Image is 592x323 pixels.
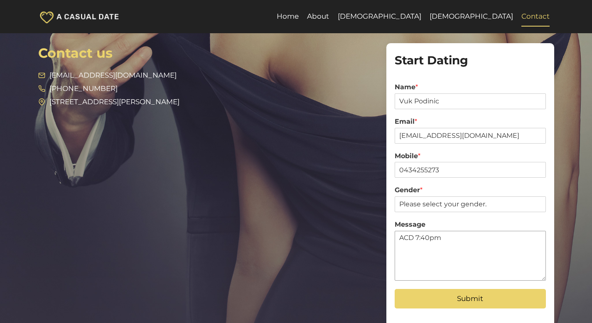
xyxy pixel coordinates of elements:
input: Mobile [395,162,545,178]
a: Home [273,7,303,27]
a: About [303,7,333,27]
a: [DEMOGRAPHIC_DATA] [425,7,517,27]
a: Contact [517,7,554,27]
span: [STREET_ADDRESS][PERSON_NAME] [49,96,179,108]
button: Submit [395,289,545,308]
a: [DEMOGRAPHIC_DATA] [333,7,425,27]
nav: Primary [273,7,554,27]
img: A Casual Date [38,9,121,24]
span: [EMAIL_ADDRESS][DOMAIN_NAME] [49,70,177,81]
h2: Start Dating [395,51,545,69]
label: Name [395,83,545,92]
label: Message [395,220,545,229]
label: Email [395,117,545,126]
span: [PHONE_NUMBER] [49,83,118,94]
label: Mobile [395,152,545,161]
label: Gender [395,186,545,195]
h1: Contact us [38,43,373,63]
